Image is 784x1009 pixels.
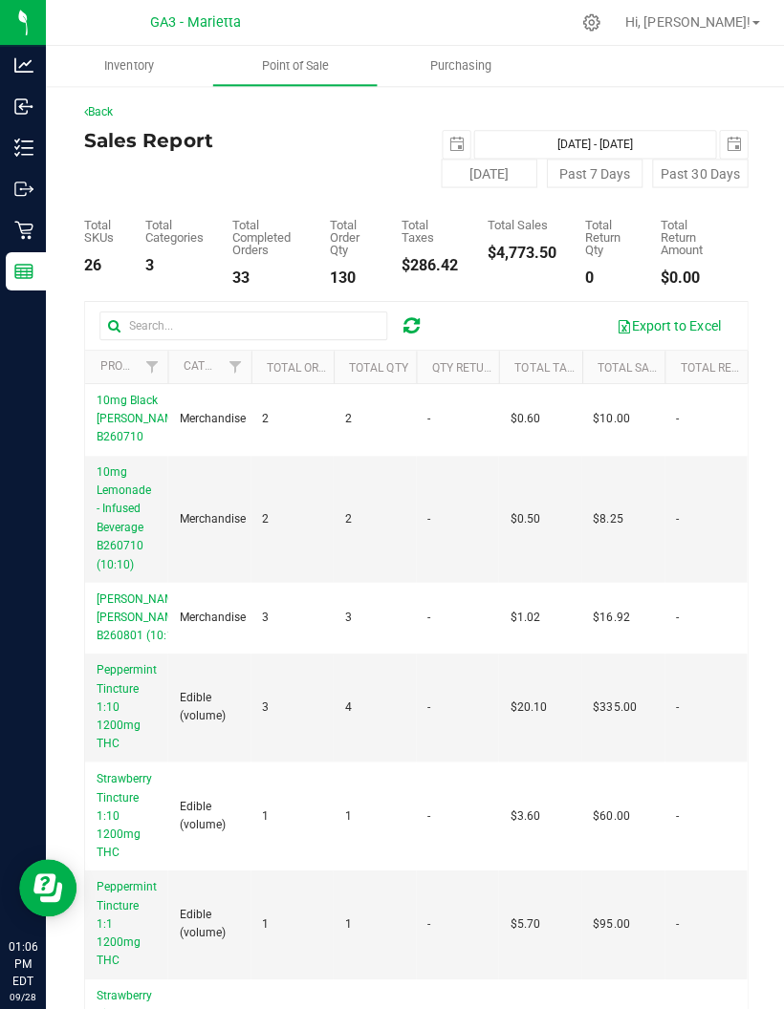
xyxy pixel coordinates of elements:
[97,769,152,856] span: Strawberry Tincture 1:10 1200mg THC
[509,607,538,625] span: $1.02
[509,912,538,931] span: $5.70
[84,105,113,118] a: Back
[426,508,429,526] span: -
[262,607,269,625] span: 3
[344,805,351,823] span: 1
[266,360,345,374] a: Total Orders
[19,856,76,913] iframe: Resource center
[401,218,457,243] div: Total Taxes
[592,912,628,931] span: $95.00
[426,912,429,931] span: -
[97,877,157,964] span: Peppermint Tincture 1:1 1200mg THC
[440,159,535,187] button: [DATE]
[179,687,238,723] span: Edible (volume)
[14,179,33,198] inline-svg: Outbound
[231,218,299,255] div: Total Completed Orders
[231,269,299,285] div: 33
[344,912,351,931] span: 1
[179,508,245,526] span: Merchandise
[674,805,677,823] span: -
[97,464,151,569] span: 10mg Lemonade - Infused Beverage B260710 (10:10)
[262,508,269,526] span: 2
[674,697,677,715] span: -
[674,607,677,625] span: -
[401,257,457,272] div: $286.42
[509,508,538,526] span: $0.50
[262,912,269,931] span: 1
[718,131,745,158] span: select
[329,218,372,255] div: Total Order Qty
[262,409,269,427] span: 2
[592,697,635,715] span: $335.00
[211,46,377,86] a: Point of Sale
[179,903,238,939] span: Edible (volume)
[596,360,666,374] a: Total Sales
[184,358,240,372] a: Category
[486,218,555,230] div: Total Sales
[344,508,351,526] span: 2
[179,409,245,427] span: Merchandise
[14,138,33,157] inline-svg: Inventory
[9,934,37,986] p: 01:06 PM EDT
[650,159,746,187] button: Past 30 Days
[262,697,269,715] span: 3
[84,130,415,151] h4: Sales Report
[99,358,151,372] a: Product
[14,220,33,239] inline-svg: Retail
[136,350,167,382] a: Filter
[344,607,351,625] span: 3
[179,795,238,831] span: Edible (volume)
[486,245,555,260] div: $4,773.50
[623,14,748,30] span: Hi, [PERSON_NAME]!
[97,590,184,640] span: [PERSON_NAME] [PERSON_NAME] B260801 (10:10)
[658,269,717,285] div: $0.00
[545,159,641,187] button: Past 7 Days
[592,607,628,625] span: $16.92
[348,360,406,374] a: Total Qty
[150,14,241,31] span: GA3 - Marietta
[14,55,33,75] inline-svg: Analytics
[84,218,116,243] div: Total SKUs
[218,350,250,382] a: Filter
[509,697,545,715] span: $20.10
[403,57,516,75] span: Purchasing
[674,912,677,931] span: -
[678,360,765,374] a: Total Returns
[179,607,245,625] span: Merchandise
[97,393,184,442] span: 10mg Black [PERSON_NAME] B260710
[602,309,730,341] button: Export to Excel
[426,697,429,715] span: -
[426,805,429,823] span: -
[513,360,586,374] a: Total Taxes
[377,46,542,86] a: Purchasing
[674,508,677,526] span: -
[442,131,468,158] span: select
[144,218,203,243] div: Total Categories
[78,57,179,75] span: Inventory
[9,986,37,1000] p: 09/28
[509,805,538,823] span: $3.60
[97,661,157,748] span: Peppermint Tincture 1:10 1200mg THC
[577,13,601,32] div: Manage settings
[262,805,269,823] span: 1
[592,805,628,823] span: $60.00
[674,409,677,427] span: -
[344,409,351,427] span: 2
[430,360,512,374] a: Qty Returned
[99,311,386,339] input: Search...
[583,269,629,285] div: 0
[426,409,429,427] span: -
[592,508,621,526] span: $8.25
[144,257,203,272] div: 3
[14,97,33,116] inline-svg: Inbound
[583,218,629,255] div: Total Return Qty
[592,409,628,427] span: $10.00
[46,46,211,86] a: Inventory
[329,269,372,285] div: 130
[344,697,351,715] span: 4
[84,257,116,272] div: 26
[658,218,717,255] div: Total Return Amount
[14,261,33,280] inline-svg: Reports
[426,607,429,625] span: -
[509,409,538,427] span: $0.60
